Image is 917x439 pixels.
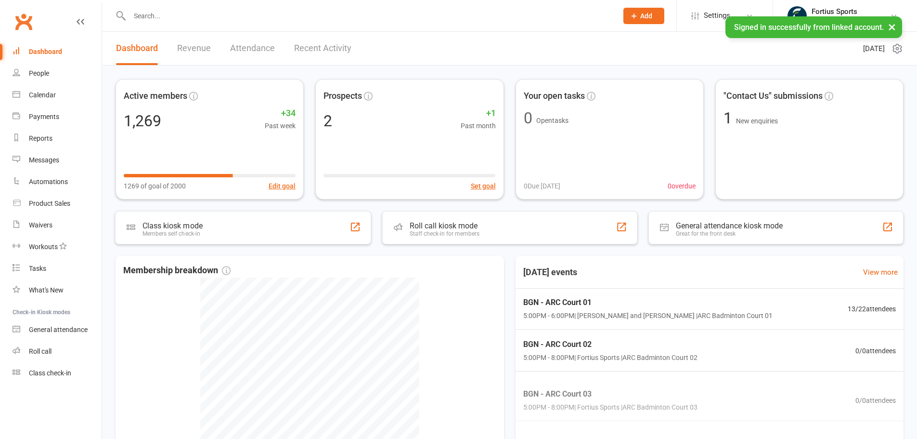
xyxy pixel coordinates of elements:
span: 0 / 0 attendees [855,395,896,405]
div: Class check-in [29,369,71,377]
div: Class kiosk mode [142,221,203,230]
span: Signed in successfully from linked account. [734,23,884,32]
div: Roll call kiosk mode [409,221,479,230]
div: [GEOGRAPHIC_DATA] [812,16,877,25]
span: 1269 of goal of 2000 [124,181,186,191]
span: "Contact Us" submissions [723,89,823,103]
span: 0 Due [DATE] [524,181,560,191]
span: BGN - ARC Court 03 [523,388,697,400]
div: General attendance kiosk mode [676,221,783,230]
div: Fortius Sports [812,7,877,16]
a: Workouts [13,236,102,258]
a: View more [863,266,898,278]
span: New enquiries [736,117,778,125]
div: Calendar [29,91,56,99]
div: Payments [29,113,59,120]
div: Dashboard [29,48,62,55]
span: 5:00PM - 6:00PM | [PERSON_NAME] and [PERSON_NAME] | ARC Badminton Court 01 [523,310,773,321]
a: Revenue [177,32,211,65]
a: Product Sales [13,193,102,214]
span: Membership breakdown [123,264,231,278]
span: Settings [704,5,730,27]
span: 5:00PM - 8:00PM | Fortius Sports | ARC Badminton Court 03 [523,402,697,412]
span: Prospects [323,89,362,103]
div: Members self check-in [142,230,203,237]
a: General attendance kiosk mode [13,319,102,341]
div: People [29,69,49,77]
span: 1 [723,109,736,127]
div: Workouts [29,243,58,251]
div: 0 [524,110,532,126]
a: Calendar [13,84,102,106]
span: 5:00PM - 8:00PM | Fortius Sports | ARC Badminton Court 02 [523,352,697,363]
h3: [DATE] events [516,264,585,281]
div: Waivers [29,221,52,229]
span: Open tasks [536,117,568,124]
button: Add [623,8,664,24]
div: General attendance [29,326,88,333]
div: What's New [29,286,64,294]
span: +1 [461,106,496,120]
button: × [883,16,901,37]
span: 13 / 22 attendees [848,304,896,314]
span: BGN - ARC Court 02 [523,338,697,351]
a: Recent Activity [294,32,351,65]
div: Roll call [29,347,52,355]
div: Tasks [29,265,46,272]
span: [DATE] [863,43,885,54]
a: Dashboard [116,32,158,65]
a: Tasks [13,258,102,279]
a: Waivers [13,214,102,236]
div: 1,269 [124,113,161,129]
div: Automations [29,178,68,186]
span: Past week [265,120,296,131]
div: Reports [29,134,52,142]
div: Messages [29,156,59,164]
a: Attendance [230,32,275,65]
div: 2 [323,113,332,129]
span: Active members [124,89,187,103]
a: Messages [13,149,102,171]
a: Roll call [13,341,102,362]
a: Clubworx [12,10,36,34]
span: Add [640,12,652,20]
a: Payments [13,106,102,128]
a: People [13,63,102,84]
a: Dashboard [13,41,102,63]
a: What's New [13,279,102,301]
span: Past month [461,120,496,131]
div: Staff check-in for members [409,230,479,237]
span: Your open tasks [524,89,585,103]
span: +34 [265,106,296,120]
button: Edit goal [269,181,296,191]
input: Search... [127,9,611,23]
div: Product Sales [29,200,70,207]
a: Class kiosk mode [13,362,102,384]
span: 0 overdue [668,181,696,191]
span: 0 / 0 attendees [855,346,896,356]
span: BGN - ARC Court 01 [523,296,773,309]
a: Reports [13,128,102,149]
a: Automations [13,171,102,193]
img: thumb_image1743802567.png [788,6,807,26]
div: Great for the front desk [676,230,783,237]
button: Set goal [471,181,496,191]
